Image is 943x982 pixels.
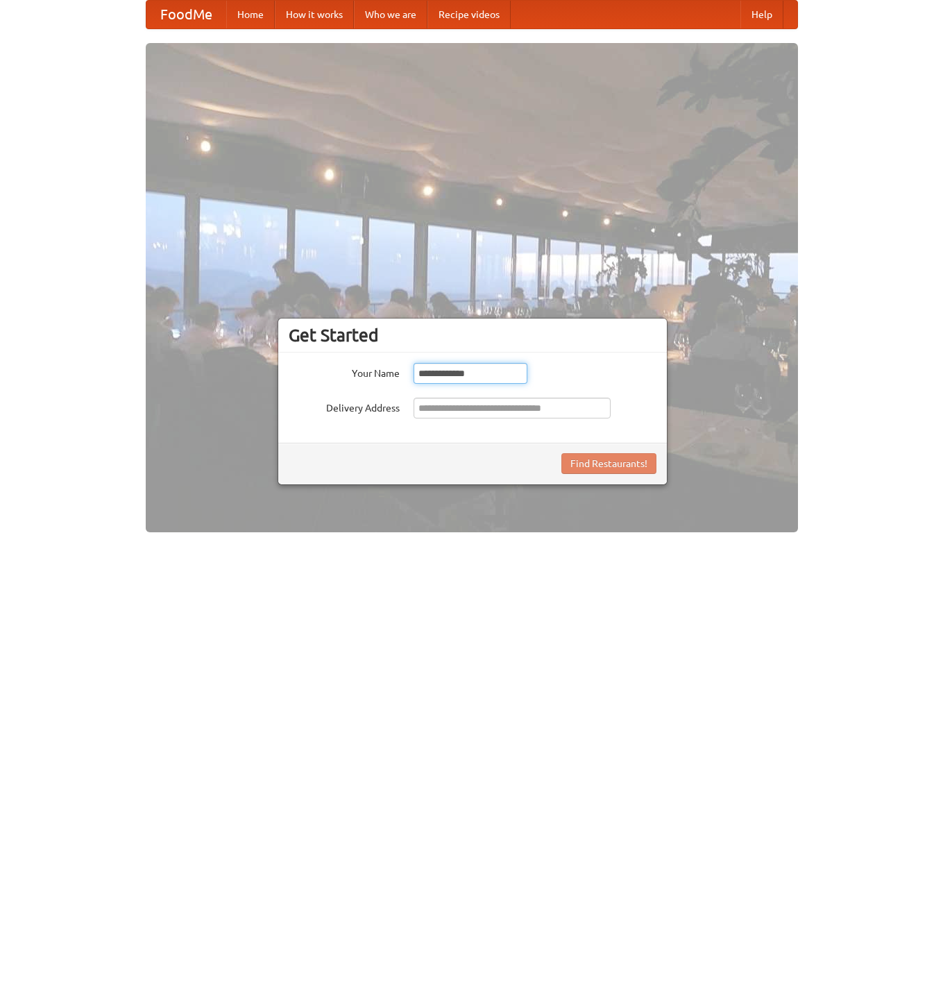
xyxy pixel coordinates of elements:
[289,325,656,346] h3: Get Started
[226,1,275,28] a: Home
[275,1,354,28] a: How it works
[289,363,400,380] label: Your Name
[561,453,656,474] button: Find Restaurants!
[354,1,427,28] a: Who we are
[289,398,400,415] label: Delivery Address
[427,1,511,28] a: Recipe videos
[740,1,783,28] a: Help
[146,1,226,28] a: FoodMe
